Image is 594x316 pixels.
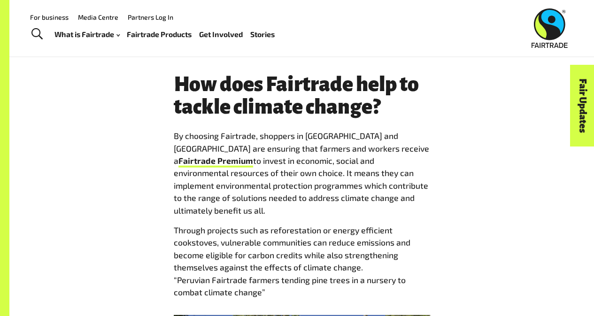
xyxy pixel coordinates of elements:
[199,28,243,41] a: Get Involved
[174,224,430,298] p: Through projects such as reforestation or energy efficient cookstoves, vulnerable communities can...
[174,130,430,216] p: By choosing Fairtrade, shoppers in [GEOGRAPHIC_DATA] and [GEOGRAPHIC_DATA] are ensuring that farm...
[174,74,430,118] h2: How does Fairtrade help to tackle climate change?
[30,13,69,21] a: For business
[25,23,48,46] a: Toggle Search
[127,28,192,41] a: Fairtrade Products
[54,28,120,41] a: What is Fairtrade
[178,155,253,168] a: Fairtrade Premium
[78,13,118,21] a: Media Centre
[128,13,173,21] a: Partners Log In
[250,28,275,41] a: Stories
[532,8,568,48] img: Fairtrade Australia New Zealand logo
